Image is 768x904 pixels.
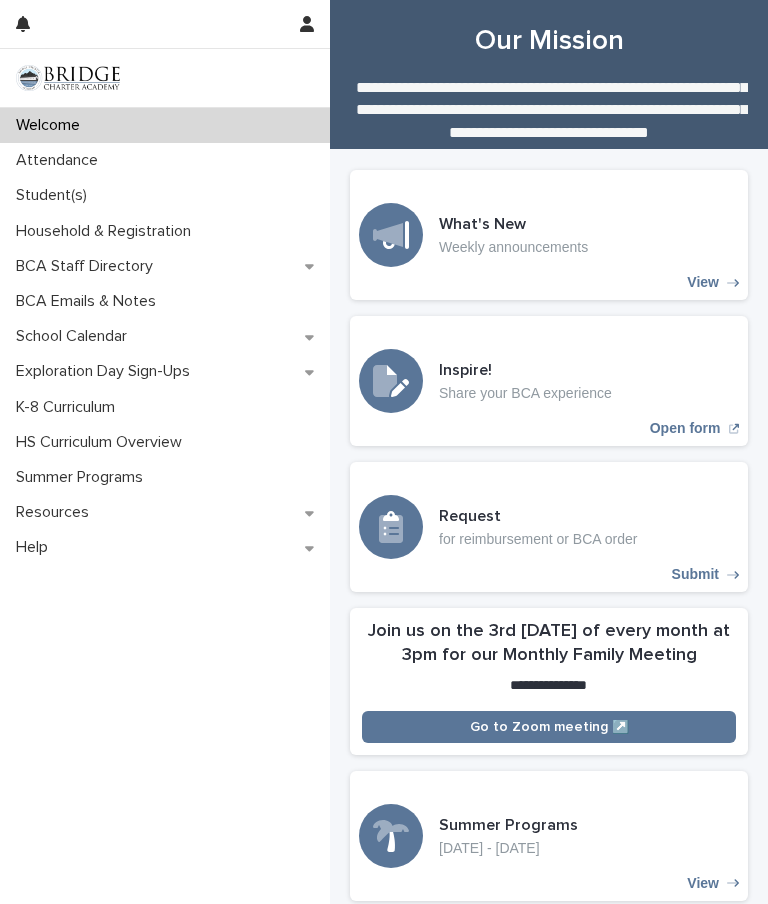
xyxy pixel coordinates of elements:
p: BCA Staff Directory [8,257,169,276]
p: Resources [8,503,105,522]
h3: Request [439,506,637,527]
h3: What's New [439,214,588,235]
p: Household & Registration [8,222,207,241]
p: Exploration Day Sign-Ups [8,362,206,381]
p: Summer Programs [8,468,159,487]
a: Open form [350,316,748,446]
p: [DATE] - [DATE] [439,840,578,857]
a: View [350,170,748,300]
p: Student(s) [8,186,103,205]
a: Submit [350,462,748,592]
p: Welcome [8,116,96,135]
p: Help [8,538,64,557]
p: Attendance [8,151,114,170]
p: Submit [672,566,719,583]
h2: Join us on the 3rd [DATE] of every month at 3pm for our Monthly Family Meeting [362,620,736,668]
p: School Calendar [8,327,143,346]
span: Go to Zoom meeting ↗️ [470,720,629,734]
p: View [687,875,719,892]
p: for reimbursement or BCA order [439,531,637,548]
p: K-8 Curriculum [8,398,131,417]
p: BCA Emails & Notes [8,292,172,311]
a: View [350,771,748,901]
p: Share your BCA experience [439,385,612,402]
p: View [687,274,719,291]
p: Weekly announcements [439,239,588,256]
p: HS Curriculum Overview [8,433,198,452]
h3: Summer Programs [439,815,578,836]
img: V1C1m3IdTEidaUdm9Hs0 [16,65,120,91]
h3: Inspire! [439,360,612,381]
a: Go to Zoom meeting ↗️ [362,711,736,743]
p: Open form [650,420,721,437]
h1: Our Mission [350,23,748,60]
